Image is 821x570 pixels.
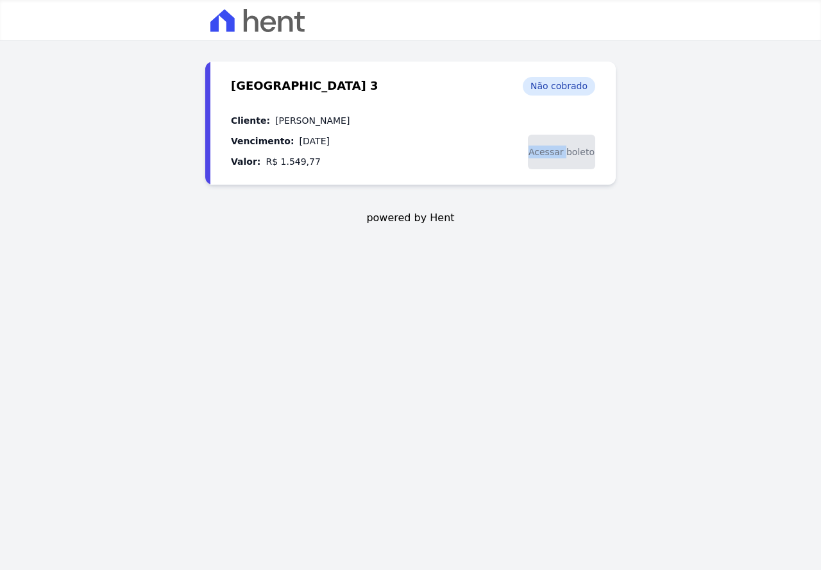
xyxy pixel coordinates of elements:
[231,113,270,128] dt: Cliente:
[231,77,378,97] span: [GEOGRAPHIC_DATA] 3
[300,133,330,149] dd: [DATE]
[231,154,260,169] dt: Valor:
[231,133,294,149] dt: Vencimento:
[210,9,305,32] img: hent_logo_extended-67d308285c3f7a01e96d77196721c21dd59cc2fc.svg
[366,210,454,226] span: powered by Hent
[266,154,320,169] dd: R$ 1.549,77
[523,77,595,96] div: Não cobrado
[275,113,350,128] dd: [PERSON_NAME]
